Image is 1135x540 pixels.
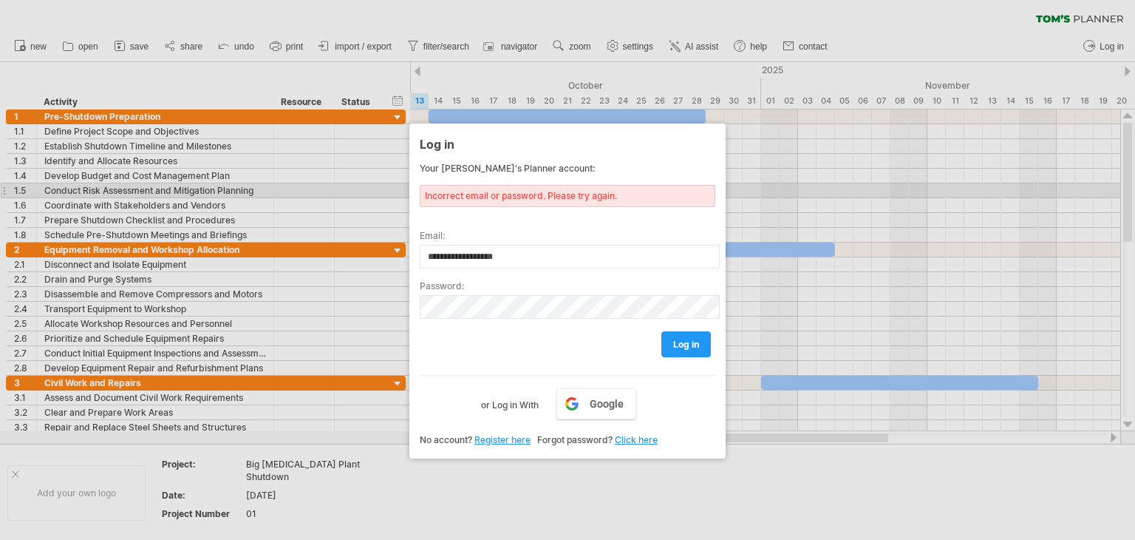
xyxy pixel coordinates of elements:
[420,280,715,291] label: Password:
[537,434,613,445] span: Forgot password?
[420,230,715,241] label: Email:
[556,388,636,419] a: Google
[420,130,715,157] div: Log in
[420,185,715,207] div: Incorrect email or password. Please try again.
[615,434,658,445] a: Click here
[420,163,715,174] div: Your [PERSON_NAME]'s Planner account:
[673,339,699,350] span: log in
[661,331,711,357] a: log in
[474,434,531,445] a: Register here
[590,398,624,410] span: Google
[481,388,539,414] label: or Log in With
[420,434,472,445] span: No account?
